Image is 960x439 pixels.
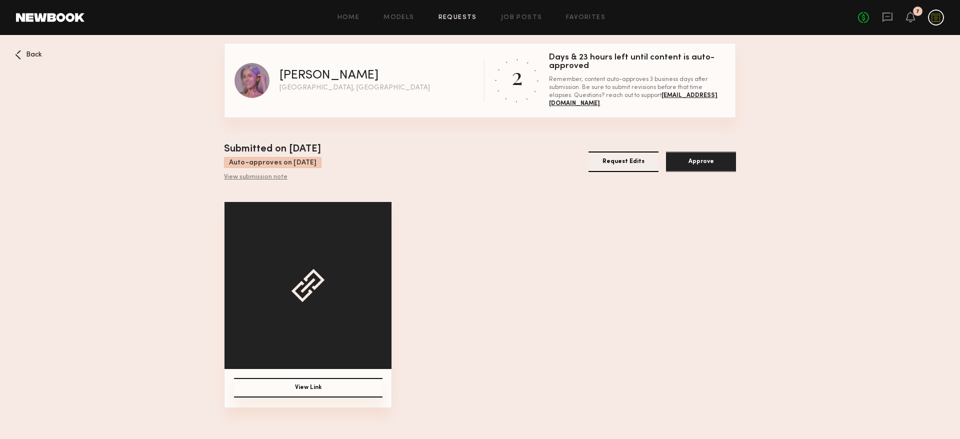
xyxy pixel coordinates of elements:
a: Job Posts [501,14,542,21]
a: Home [337,14,360,21]
button: View Link [234,378,382,397]
img: Jill S profile picture. [234,63,269,98]
div: [GEOGRAPHIC_DATA], [GEOGRAPHIC_DATA] [279,84,430,91]
div: [PERSON_NAME] [279,69,378,82]
span: Back [26,51,42,58]
a: Favorites [566,14,605,21]
div: View submission note [224,173,321,181]
button: Request Edits [588,151,658,172]
button: Approve [666,151,736,172]
div: Submitted on [DATE] [224,142,321,157]
a: Models [383,14,414,21]
div: Days & 23 hours left until content is auto-approved [549,53,725,70]
div: 2 [511,60,522,91]
a: Requests [438,14,477,21]
div: Remember, content auto-approves 3 business days after submission. Be sure to submit revisions bef... [549,75,725,107]
div: Auto-approves on [DATE] [224,157,321,168]
div: 7 [916,9,919,14]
